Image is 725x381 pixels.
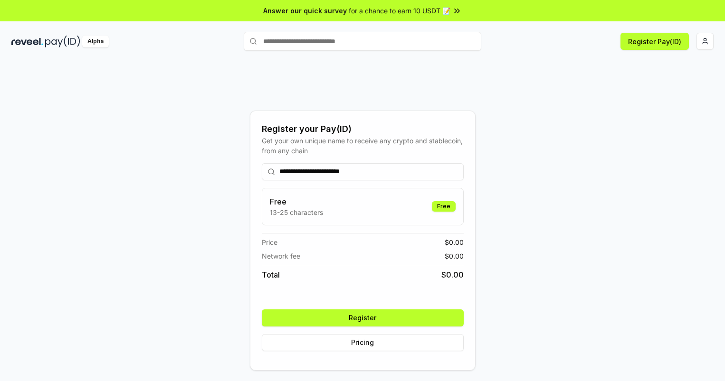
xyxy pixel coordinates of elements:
[262,237,277,247] span: Price
[441,269,464,280] span: $ 0.00
[262,136,464,156] div: Get your own unique name to receive any crypto and stablecoin, from any chain
[262,122,464,136] div: Register your Pay(ID)
[270,196,323,207] h3: Free
[262,309,464,326] button: Register
[11,36,43,47] img: reveel_dark
[263,6,347,16] span: Answer our quick survey
[349,6,450,16] span: for a chance to earn 10 USDT 📝
[262,251,300,261] span: Network fee
[45,36,80,47] img: pay_id
[82,36,109,47] div: Alpha
[262,269,280,280] span: Total
[445,251,464,261] span: $ 0.00
[432,201,456,212] div: Free
[445,237,464,247] span: $ 0.00
[620,33,689,50] button: Register Pay(ID)
[270,207,323,217] p: 13-25 characters
[262,334,464,351] button: Pricing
